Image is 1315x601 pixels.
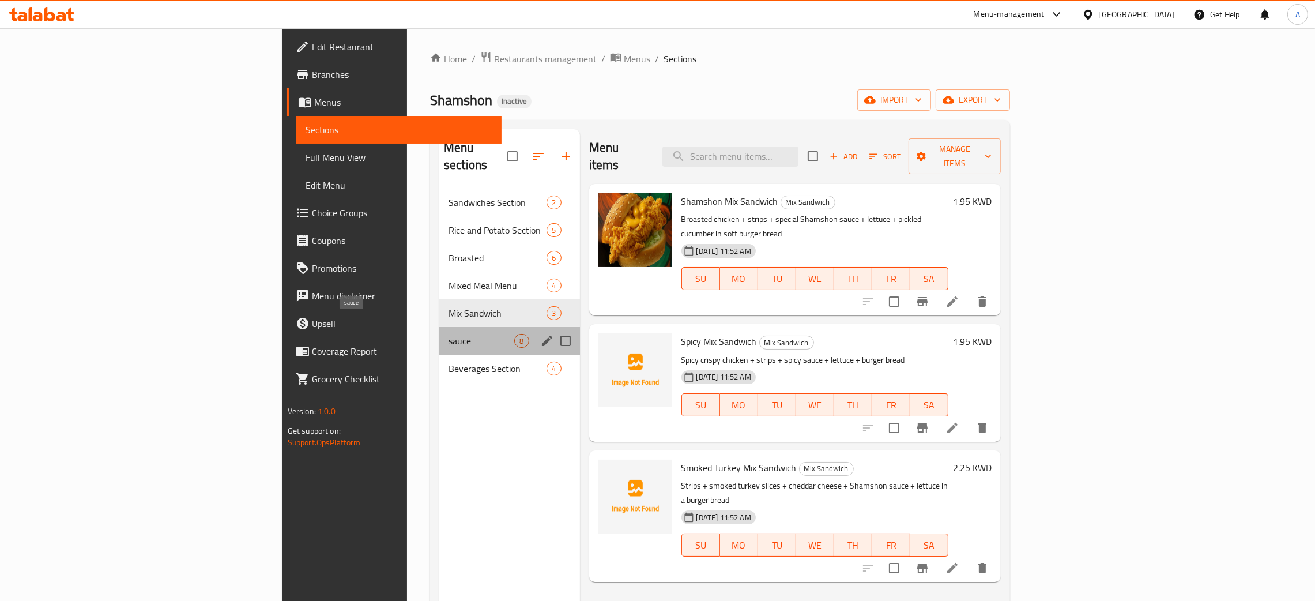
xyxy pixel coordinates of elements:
[664,52,696,66] span: Sections
[312,261,492,275] span: Promotions
[497,96,532,106] span: Inactive
[312,206,492,220] span: Choice Groups
[589,139,649,174] h2: Menu items
[801,144,825,168] span: Select section
[825,148,862,166] span: Add item
[287,282,502,310] a: Menu disclaimer
[312,67,492,81] span: Branches
[449,279,547,292] span: Mixed Meal Menu
[801,537,830,554] span: WE
[598,193,672,267] img: Shamshon Mix Sandwich
[953,460,992,476] h6: 2.25 KWD
[915,397,944,414] span: SA
[758,267,796,290] button: TU
[681,479,948,508] p: Strips + smoked turkey slices + cheddar cheese + Shamshon sauce + lettuce in a burger bread
[720,393,758,416] button: MO
[1295,8,1300,21] span: A
[287,61,502,88] a: Branches
[969,288,996,315] button: delete
[945,421,959,435] a: Edit menu item
[909,414,936,442] button: Branch-specific-item
[514,334,529,348] div: items
[974,7,1045,21] div: Menu-management
[799,462,854,476] div: Mix Sandwich
[449,251,547,265] div: Broasted
[306,178,492,192] span: Edit Menu
[547,225,560,236] span: 5
[909,138,1001,174] button: Manage items
[866,148,904,166] button: Sort
[547,196,561,209] div: items
[953,333,992,350] h6: 1.95 KWD
[692,512,756,523] span: [DATE] 11:52 AM
[866,93,922,107] span: import
[296,116,502,144] a: Sections
[910,267,948,290] button: SA
[801,397,830,414] span: WE
[945,93,1001,107] span: export
[287,254,502,282] a: Promotions
[287,337,502,365] a: Coverage Report
[449,223,547,237] span: Rice and Potato Section
[800,462,853,475] span: Mix Sandwich
[945,295,959,309] a: Edit menu item
[918,142,992,171] span: Manage items
[839,397,868,414] span: TH
[882,416,906,440] span: Select to update
[687,397,715,414] span: SU
[857,89,931,111] button: import
[287,227,502,254] a: Coupons
[439,189,579,216] div: Sandwiches Section2
[547,363,560,374] span: 4
[547,253,560,264] span: 6
[910,534,948,557] button: SA
[909,288,936,315] button: Branch-specific-item
[547,279,561,292] div: items
[725,397,753,414] span: MO
[610,51,650,66] a: Menus
[681,353,948,367] p: Spicy crispy chicken + strips + spicy sauce + lettuce + burger bread
[834,267,872,290] button: TH
[312,40,492,54] span: Edit Restaurant
[624,52,650,66] span: Menus
[312,289,492,303] span: Menu disclaimer
[547,197,560,208] span: 2
[725,271,753,287] span: MO
[839,271,868,287] span: TH
[763,537,792,554] span: TU
[681,212,948,241] p: Broasted chicken + strips + special Shamshon sauce + lettuce + pickled cucumber in soft burger bread
[312,344,492,358] span: Coverage Report
[287,310,502,337] a: Upsell
[862,148,909,166] span: Sort items
[296,144,502,171] a: Full Menu View
[312,372,492,386] span: Grocery Checklist
[306,151,492,164] span: Full Menu View
[915,537,944,554] span: SA
[872,267,910,290] button: FR
[318,404,336,419] span: 1.0.0
[882,290,906,314] span: Select to update
[681,534,720,557] button: SU
[725,537,753,554] span: MO
[598,333,672,407] img: Spicy Mix Sandwich
[882,556,906,580] span: Select to update
[796,267,834,290] button: WE
[547,223,561,237] div: items
[547,280,560,291] span: 4
[796,534,834,557] button: WE
[681,333,757,350] span: Spicy Mix Sandwich
[720,534,758,557] button: MO
[312,234,492,247] span: Coupons
[720,267,758,290] button: MO
[801,271,830,287] span: WE
[969,414,996,442] button: delete
[439,355,579,382] div: Beverages Section4
[781,196,835,209] span: Mix Sandwich
[449,196,547,209] span: Sandwiches Section
[834,393,872,416] button: TH
[497,95,532,108] div: Inactive
[288,423,341,438] span: Get support on:
[877,271,906,287] span: FR
[825,148,862,166] button: Add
